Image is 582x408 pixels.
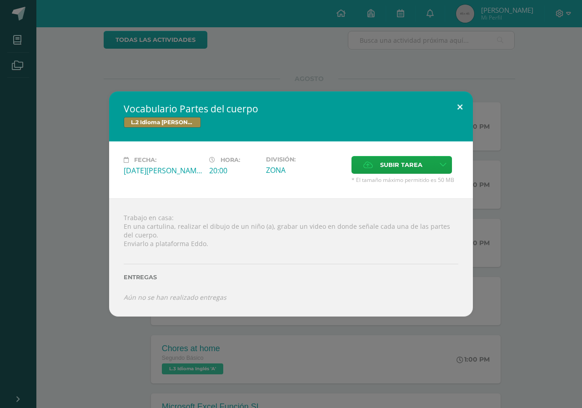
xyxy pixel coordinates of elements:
div: [DATE][PERSON_NAME] [124,166,202,176]
label: División: [266,156,344,163]
span: * El tamaño máximo permitido es 50 MB [351,176,458,184]
span: L.2 Idioma [PERSON_NAME] [124,117,201,128]
span: Subir tarea [380,156,422,173]
div: ZONA [266,165,344,175]
label: Entregas [124,274,458,281]
div: 20:00 [209,166,259,176]
span: Hora: [221,156,240,163]
i: Aún no se han realizado entregas [124,293,226,302]
span: Fecha: [134,156,156,163]
button: Close (Esc) [447,91,473,122]
div: Trabajo en casa: En una cartulina, realizar el dibujo de un niño (a), grabar un video en donde se... [109,198,473,316]
h2: Vocabulario Partes del cuerpo [124,102,458,115]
